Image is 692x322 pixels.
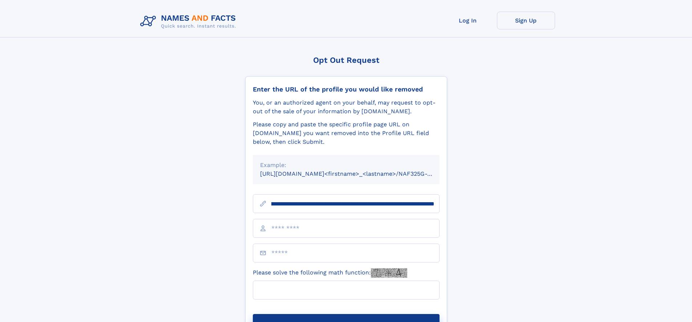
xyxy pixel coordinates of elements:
[253,98,440,116] div: You, or an authorized agent on your behalf, may request to opt-out of the sale of your informatio...
[245,56,447,65] div: Opt Out Request
[137,12,242,31] img: Logo Names and Facts
[260,170,453,177] small: [URL][DOMAIN_NAME]<firstname>_<lastname>/NAF325G-xxxxxxxx
[253,120,440,146] div: Please copy and paste the specific profile page URL on [DOMAIN_NAME] you want removed into the Pr...
[260,161,432,170] div: Example:
[253,268,407,278] label: Please solve the following math function:
[439,12,497,29] a: Log In
[497,12,555,29] a: Sign Up
[253,85,440,93] div: Enter the URL of the profile you would like removed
